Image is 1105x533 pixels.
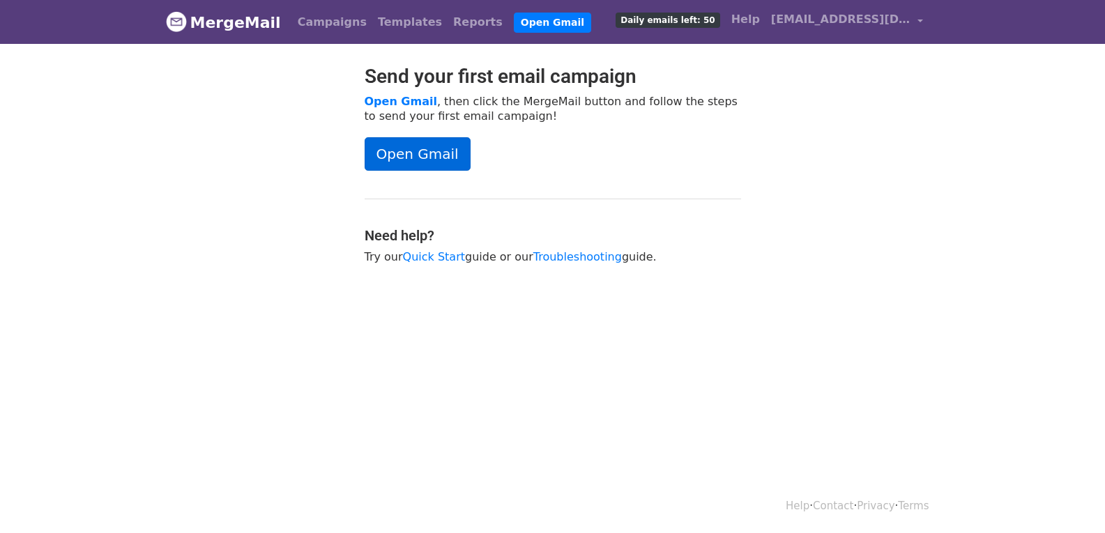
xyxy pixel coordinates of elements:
a: Templates [372,8,448,36]
h2: Send your first email campaign [365,65,741,88]
iframe: Chat Widget [1035,466,1105,533]
span: [EMAIL_ADDRESS][DOMAIN_NAME] [771,11,910,28]
p: Try our guide or our guide. [365,249,741,264]
a: Open Gmail [514,13,591,33]
span: Daily emails left: 50 [616,13,719,28]
a: Help [726,6,765,33]
h4: Need help? [365,227,741,244]
a: Troubleshooting [533,250,622,263]
p: , then click the MergeMail button and follow the steps to send your first email campaign! [365,94,741,123]
a: Open Gmail [365,95,437,108]
a: Terms [898,500,929,512]
a: Privacy [857,500,894,512]
a: Campaigns [292,8,372,36]
a: Contact [813,500,853,512]
a: [EMAIL_ADDRESS][DOMAIN_NAME] [765,6,929,38]
a: Reports [448,8,508,36]
a: Daily emails left: 50 [610,6,725,33]
a: Quick Start [403,250,465,263]
a: Open Gmail [365,137,471,171]
img: MergeMail logo [166,11,187,32]
a: MergeMail [166,8,281,37]
a: Help [786,500,809,512]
